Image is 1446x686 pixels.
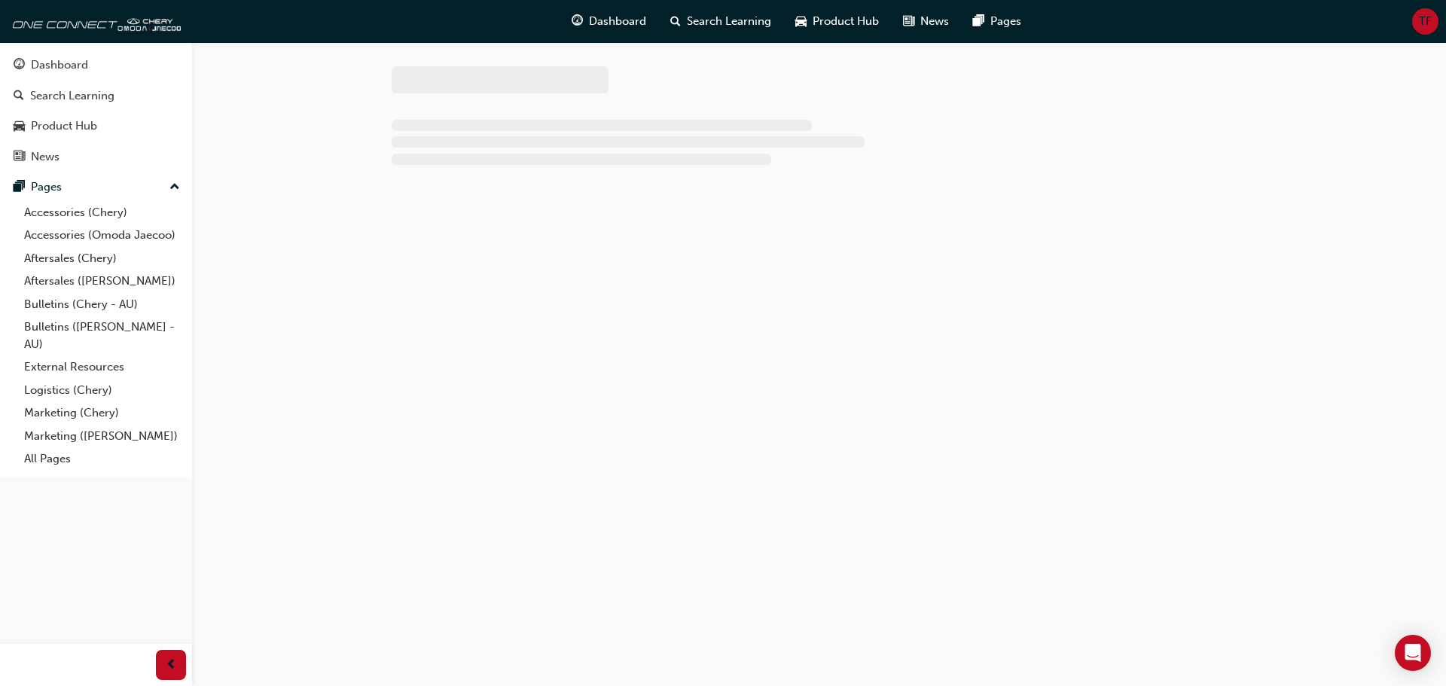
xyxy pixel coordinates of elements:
span: Dashboard [589,13,646,30]
span: prev-icon [166,656,177,675]
a: Bulletins (Chery - AU) [18,293,186,316]
a: Aftersales (Chery) [18,247,186,270]
span: Product Hub [813,13,879,30]
span: guage-icon [572,12,583,31]
a: Aftersales ([PERSON_NAME]) [18,270,186,293]
span: car-icon [14,120,25,133]
span: search-icon [670,12,681,31]
img: oneconnect [8,6,181,36]
span: TF [1419,13,1432,30]
a: News [6,143,186,171]
span: car-icon [795,12,807,31]
div: Search Learning [30,87,114,105]
div: Pages [31,178,62,196]
div: Dashboard [31,56,88,74]
a: Search Learning [6,82,186,110]
span: Pages [990,13,1021,30]
span: News [920,13,949,30]
span: guage-icon [14,59,25,72]
a: Product Hub [6,112,186,140]
a: External Resources [18,355,186,379]
a: car-iconProduct Hub [783,6,891,37]
div: Product Hub [31,117,97,135]
button: Pages [6,173,186,201]
a: pages-iconPages [961,6,1033,37]
span: pages-icon [14,181,25,194]
span: news-icon [903,12,914,31]
span: news-icon [14,151,25,164]
a: news-iconNews [891,6,961,37]
span: Search Learning [687,13,771,30]
a: Accessories (Chery) [18,201,186,224]
span: pages-icon [973,12,984,31]
span: search-icon [14,90,24,103]
a: Marketing (Chery) [18,401,186,425]
a: Logistics (Chery) [18,379,186,402]
a: guage-iconDashboard [560,6,658,37]
a: search-iconSearch Learning [658,6,783,37]
div: News [31,148,59,166]
a: Accessories (Omoda Jaecoo) [18,224,186,247]
a: Marketing ([PERSON_NAME]) [18,425,186,448]
div: Open Intercom Messenger [1395,635,1431,671]
a: All Pages [18,447,186,471]
a: Dashboard [6,51,186,79]
span: up-icon [169,178,180,197]
button: TF [1412,8,1438,35]
a: Bulletins ([PERSON_NAME] - AU) [18,316,186,355]
button: DashboardSearch LearningProduct HubNews [6,48,186,173]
